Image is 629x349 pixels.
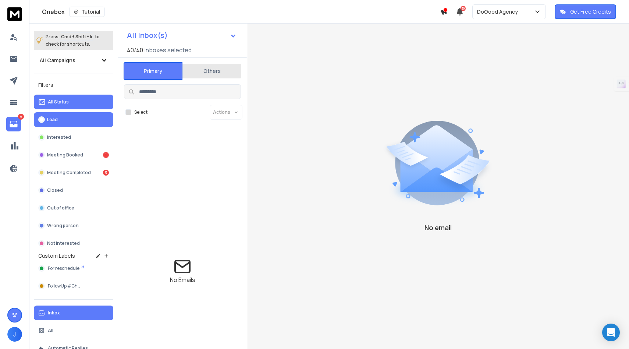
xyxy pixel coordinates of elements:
div: 1 [103,152,109,158]
button: Interested [34,130,113,145]
button: For reschedule [34,261,113,276]
button: All [34,323,113,338]
button: Not Interested [34,236,113,251]
button: J [7,327,22,342]
p: All [48,328,53,334]
button: Closed [34,183,113,198]
button: Primary [124,62,182,80]
button: All Status [34,95,113,109]
button: Meeting Completed3 [34,165,113,180]
p: Wrong person [47,223,79,229]
p: Meeting Completed [47,170,91,176]
span: 50 [461,6,466,11]
div: 3 [103,170,109,176]
label: Select [134,109,148,115]
div: Open Intercom Messenger [602,324,620,341]
button: Out of office [34,201,113,215]
p: No Emails [170,275,195,284]
p: DoGood Agency [477,8,521,15]
span: Cmd + Shift + k [60,32,93,41]
p: Out of office [47,205,74,211]
span: 40 / 40 [127,46,143,54]
h1: All Campaigns [40,57,75,64]
p: No email [424,222,452,233]
button: All Inbox(s) [121,28,242,43]
p: Press to check for shortcuts. [46,33,100,48]
button: All Campaigns [34,53,113,68]
h3: Custom Labels [38,252,75,260]
p: Get Free Credits [570,8,611,15]
button: Get Free Credits [555,4,616,19]
p: Closed [47,187,63,193]
h3: Filters [34,80,113,90]
p: All Status [48,99,69,105]
a: 9 [6,117,21,131]
p: Inbox [48,310,60,316]
h1: All Inbox(s) [127,32,168,39]
span: For reschedule [48,265,79,271]
p: Not Interested [47,240,80,246]
button: FollowUp #Chat [34,279,113,293]
span: FollowUp #Chat [48,283,82,289]
p: Lead [47,117,58,123]
p: Meeting Booked [47,152,83,158]
p: 9 [18,114,24,120]
button: Lead [34,112,113,127]
button: Meeting Booked1 [34,148,113,162]
button: Wrong person [34,218,113,233]
p: Interested [47,134,71,140]
button: Inbox [34,306,113,320]
div: Onebox [42,7,440,17]
button: Others [182,63,241,79]
h3: Inboxes selected [145,46,192,54]
button: Tutorial [69,7,105,17]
